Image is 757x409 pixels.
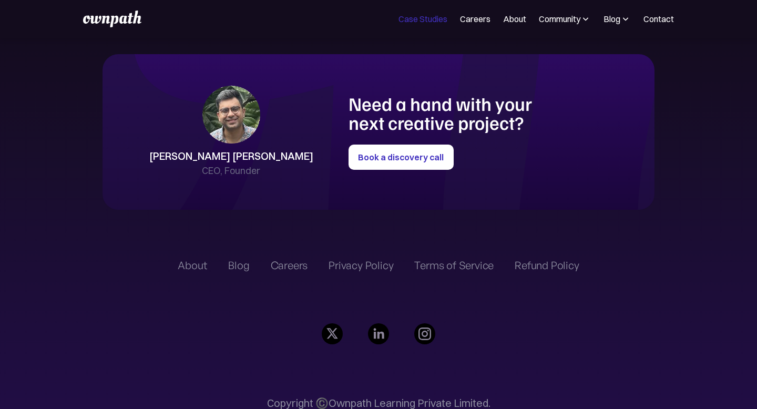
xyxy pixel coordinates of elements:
div: Blog [603,13,620,25]
a: Terms of Service [414,259,494,272]
a: Book a discovery call [349,145,454,170]
div: Community [539,13,591,25]
a: Refund Policy [515,259,579,272]
a: Privacy Policy [329,259,393,272]
a: About [178,259,207,272]
div: Blog [603,13,631,25]
h1: Need a hand with your next creative project? [349,94,561,132]
div: CEO, Founder [202,163,260,178]
a: Case Studies [398,13,447,25]
a: Blog [228,259,249,272]
a: Contact [643,13,674,25]
a: About [503,13,526,25]
div: Community [539,13,580,25]
a: Careers [271,259,308,272]
div: [PERSON_NAME] [PERSON_NAME] [149,149,313,163]
a: Careers [460,13,490,25]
